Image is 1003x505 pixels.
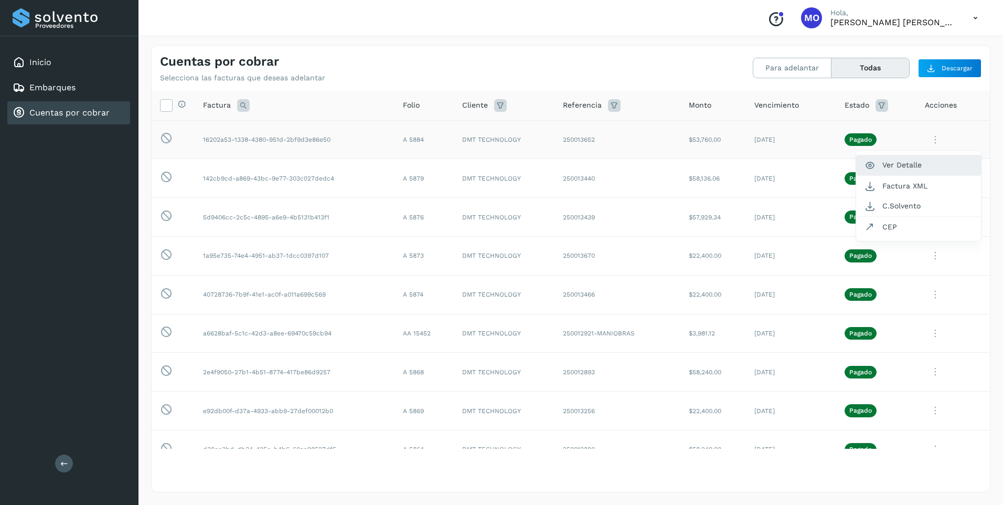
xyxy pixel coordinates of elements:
p: Proveedores [35,22,126,29]
a: Inicio [29,57,51,67]
button: Ver Detalle [856,155,981,175]
a: Cuentas por cobrar [29,108,110,118]
div: Cuentas por cobrar [7,101,130,124]
button: CEP [856,217,981,237]
button: Factura XML [856,176,981,196]
div: Inicio [7,51,130,74]
div: Embarques [7,76,130,99]
a: Embarques [29,82,76,92]
button: C.Solvento [856,196,981,216]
